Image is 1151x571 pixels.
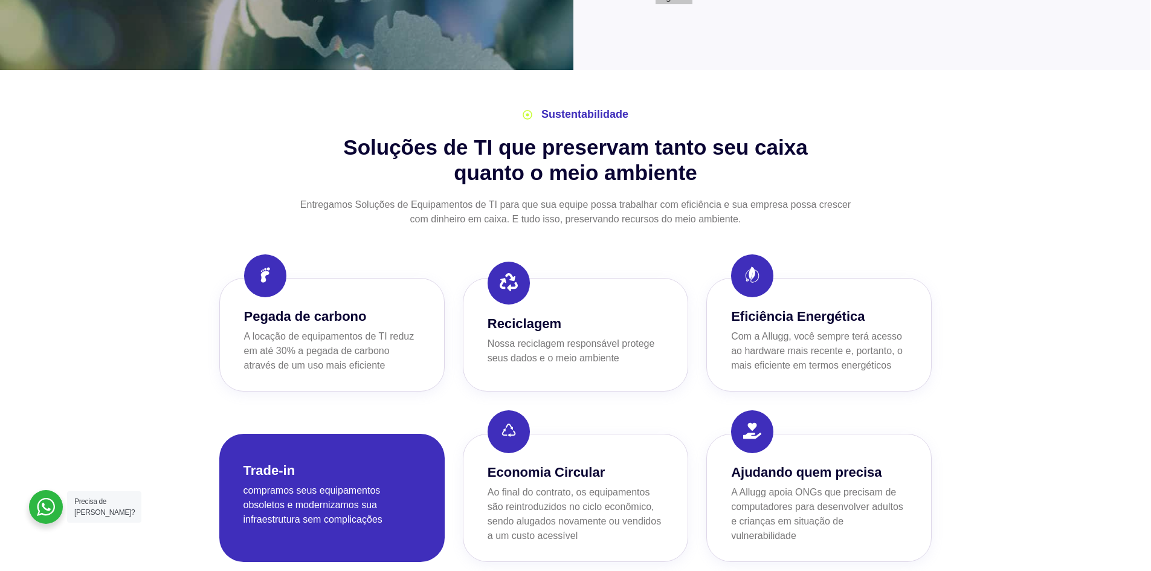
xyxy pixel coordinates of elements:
[291,198,861,227] p: Entregamos Soluções de Equipamentos de TI para que sua equipe possa trabalhar com eficiência e su...
[243,463,295,478] h2: Trade-in
[731,306,907,326] h3: Eficiência Energética
[488,462,663,482] h3: Economia Circular
[933,416,1151,571] div: Widget de chat
[243,483,421,527] p: compramos seus equipamentos obsoletos e modernizamos sua infraestrutura sem complicações
[488,314,663,334] h3: Reciclagem
[538,106,628,123] span: Sustentabilidade
[244,329,420,373] p: A locação de equipamentos de TI reduz em até 30% a pegada de carbono através de um uso mais efici...
[731,462,907,482] h3: Ajudando quem precisa
[933,416,1151,571] iframe: Chat Widget
[244,306,420,326] h3: Pegada de carbono
[731,329,907,373] p: Com a Allugg, você sempre terá acesso ao hardware mais recente e, portanto, o mais eficiente em t...
[731,485,907,543] p: A Allugg apoia ONGs que precisam de computadores para desenvolver adultos e crianças em situação ...
[488,337,663,366] p: Nossa reciclagem responsável protege seus dados e o meio ambiente
[74,497,135,517] span: Precisa de [PERSON_NAME]?
[219,135,932,185] h2: Soluções de TI que preservam tanto seu caixa quanto o meio ambiente
[488,485,663,543] p: Ao final do contrato, os equipamentos são reintroduzidos no ciclo econômico, sendo alugados novam...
